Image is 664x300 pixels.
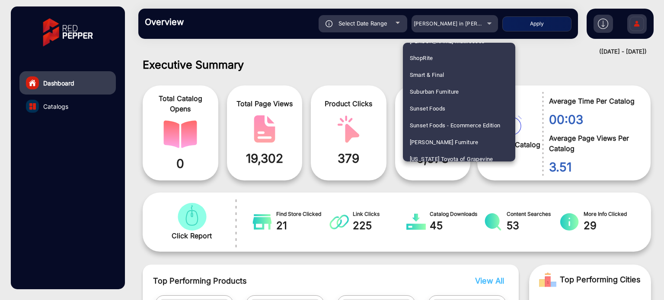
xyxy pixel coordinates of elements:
span: Smart & Final [410,66,444,83]
span: Sunset Foods - Ecommerce Edition [410,117,501,134]
span: Suburban Furniture [410,83,459,100]
span: Sunset Foods [410,100,446,117]
span: [US_STATE] Toyota of Grapevine [410,151,493,167]
span: [PERSON_NAME] Furniture [410,134,478,151]
span: ShopRite [410,50,433,66]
